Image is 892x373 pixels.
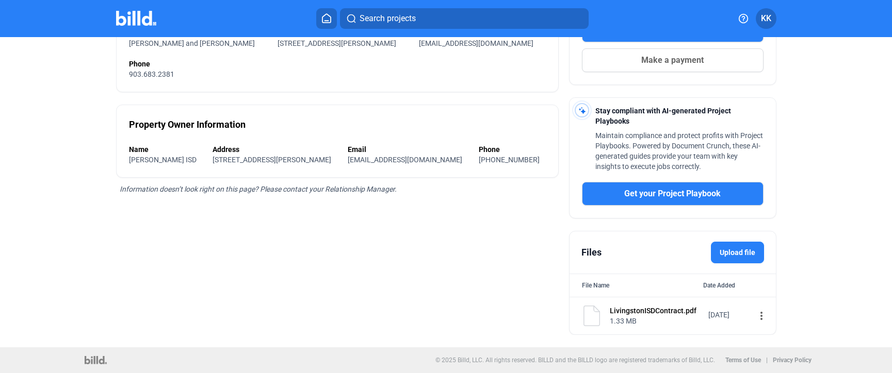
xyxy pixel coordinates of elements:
span: [EMAIL_ADDRESS][DOMAIN_NAME] [348,156,462,164]
div: Phone [129,59,546,69]
img: logo [85,356,107,364]
div: Email [348,144,468,155]
span: Search projects [360,12,416,25]
span: Information doesn’t look right on this page? Please contact your Relationship Manager. [120,185,397,193]
span: Stay compliant with AI-generated Project Playbooks [595,107,731,125]
div: LivingstonISDContract.pdf [610,306,702,316]
span: [PHONE_NUMBER] [479,156,540,164]
span: Make a payment [641,54,704,66]
span: [EMAIL_ADDRESS][DOMAIN_NAME] [419,39,533,47]
p: | [766,357,768,364]
div: File Name [582,280,609,291]
div: Name [129,144,203,155]
div: [DATE] [708,310,750,320]
span: [STREET_ADDRESS][PERSON_NAME] [213,156,331,164]
button: Search projects [340,8,589,29]
span: [PERSON_NAME] ISD [129,156,197,164]
img: Billd Company Logo [116,11,157,26]
button: Get your Project Playbook [582,182,764,206]
span: KK [761,12,771,25]
p: © 2025 Billd, LLC. All rights reserved. BILLD and the BILLD logo are registered trademarks of Bil... [435,357,715,364]
span: [STREET_ADDRESS][PERSON_NAME] [278,39,396,47]
span: Maintain compliance and protect profits with Project Playbooks. Powered by Document Crunch, these... [595,131,763,171]
div: Phone [479,144,546,155]
button: KK [756,8,776,29]
div: Address [213,144,337,155]
span: Get your Project Playbook [624,188,721,200]
button: Make a payment [582,48,764,72]
div: 1.33 MB [610,316,702,326]
img: document [581,306,602,326]
div: Property Owner Information [129,117,246,132]
span: [PERSON_NAME] and [PERSON_NAME] [129,39,255,47]
mat-icon: more_vert [755,310,768,322]
label: Upload file [711,242,764,263]
span: 903.683.2381 [129,70,174,78]
b: Terms of Use [725,357,761,364]
div: Files [581,245,602,260]
div: Date Added [703,280,764,291]
b: Privacy Policy [773,357,812,364]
